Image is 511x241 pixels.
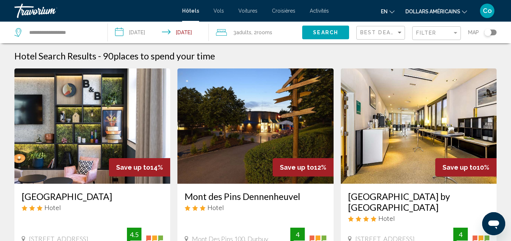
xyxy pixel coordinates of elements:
[341,68,497,184] img: Hotel image
[108,22,208,43] button: Check-in date: Oct 3, 2025 Check-out date: Oct 5, 2025
[177,68,333,184] img: Hotel image
[348,214,489,222] div: 4 star Hotel
[280,164,314,171] span: Save up to
[479,29,497,36] button: Toggle map
[272,8,295,14] a: Croisières
[378,214,395,222] span: Hotel
[233,27,251,37] span: 3
[257,30,272,35] span: rooms
[209,22,302,43] button: Travelers: 3 adults, 0 children
[381,9,388,14] font: en
[14,4,175,18] a: Travorium
[238,8,257,14] a: Voitures
[114,50,215,61] span: places to spend your time
[109,158,170,177] div: 14%
[416,30,437,36] span: Filter
[127,230,141,239] div: 4.5
[468,27,479,37] span: Map
[405,9,460,14] font: dollars américains
[207,204,224,211] span: Hotel
[98,50,101,61] span: -
[185,204,326,211] div: 3 star Hotel
[482,212,505,235] iframe: Bouton de lancement de la fenêtre de messagerie
[44,204,61,211] span: Hotel
[213,8,224,14] a: Vols
[313,30,338,36] span: Search
[412,26,461,41] button: Filter
[483,7,492,14] font: Co
[405,6,467,17] button: Changer de devise
[360,30,398,35] span: Best Deals
[302,26,349,39] button: Search
[14,50,96,61] h1: Hotel Search Results
[22,204,163,211] div: 3 star Hotel
[185,191,326,202] a: Mont des Pins Dennenheuvel
[453,230,468,239] div: 4
[182,8,199,14] a: Hôtels
[14,68,170,184] img: Hotel image
[273,158,334,177] div: 12%
[360,30,403,36] mat-select: Sort by
[310,8,329,14] a: Activités
[381,6,395,17] button: Changer de langue
[103,50,215,61] h2: 90
[22,191,163,202] a: [GEOGRAPHIC_DATA]
[478,3,497,18] button: Menu utilisateur
[435,158,497,177] div: 10%
[116,164,150,171] span: Save up to
[290,230,305,239] div: 4
[236,30,251,35] span: Adults
[348,191,489,213] a: [GEOGRAPHIC_DATA] by [GEOGRAPHIC_DATA]
[442,164,477,171] span: Save up to
[251,27,272,37] span: , 2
